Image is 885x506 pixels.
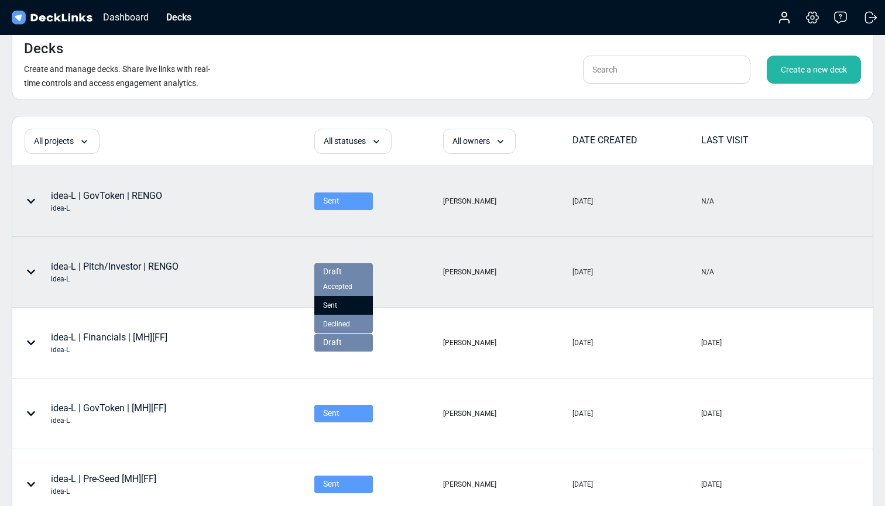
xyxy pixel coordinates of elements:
div: idea-L | Pitch/Investor | RENGO [51,260,179,284]
span: Declined [323,319,350,329]
div: [DATE] [572,479,593,490]
div: Decks [160,10,197,25]
div: [PERSON_NAME] [443,479,496,490]
div: idea-L [51,203,162,214]
span: Draft [323,266,342,278]
div: [DATE] [701,408,722,419]
div: idea-L | Pre-Seed [MH][FF] [51,472,156,497]
div: [DATE] [701,479,722,490]
div: [DATE] [572,338,593,348]
div: N/A [701,267,714,277]
div: Create a new deck [767,56,861,84]
div: [DATE] [572,196,593,206]
span: Sent [323,478,339,490]
div: All projects [25,129,100,154]
small: Create and manage decks. Share live links with real-time controls and access engagement analytics. [24,64,210,88]
div: [PERSON_NAME] [443,408,496,419]
div: [PERSON_NAME] [443,267,496,277]
span: Sent [323,195,339,207]
div: LAST VISIT [701,133,829,147]
div: [DATE] [572,267,593,277]
div: [DATE] [701,338,722,348]
div: All statuses [314,129,392,154]
div: idea-L [51,345,167,355]
span: Accepted [323,281,352,292]
div: DATE CREATED [572,133,701,147]
div: idea-L [51,486,156,497]
span: Sent [323,300,337,311]
div: idea-L [51,274,179,284]
div: [PERSON_NAME] [443,196,496,206]
div: N/A [701,196,714,206]
div: [PERSON_NAME] [443,338,496,348]
span: Draft [323,336,342,349]
div: idea-L | Financials | [MH][FF] [51,331,167,355]
div: idea-L [51,415,166,426]
div: [DATE] [572,408,593,419]
div: All owners [443,129,516,154]
div: idea-L | GovToken | [MH][FF] [51,401,166,426]
div: idea-L | GovToken | RENGO [51,189,162,214]
span: Sent [323,407,339,419]
h4: Decks [24,40,63,57]
input: Search [583,56,750,84]
img: DeckLinks [9,9,94,26]
div: Dashboard [97,10,155,25]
